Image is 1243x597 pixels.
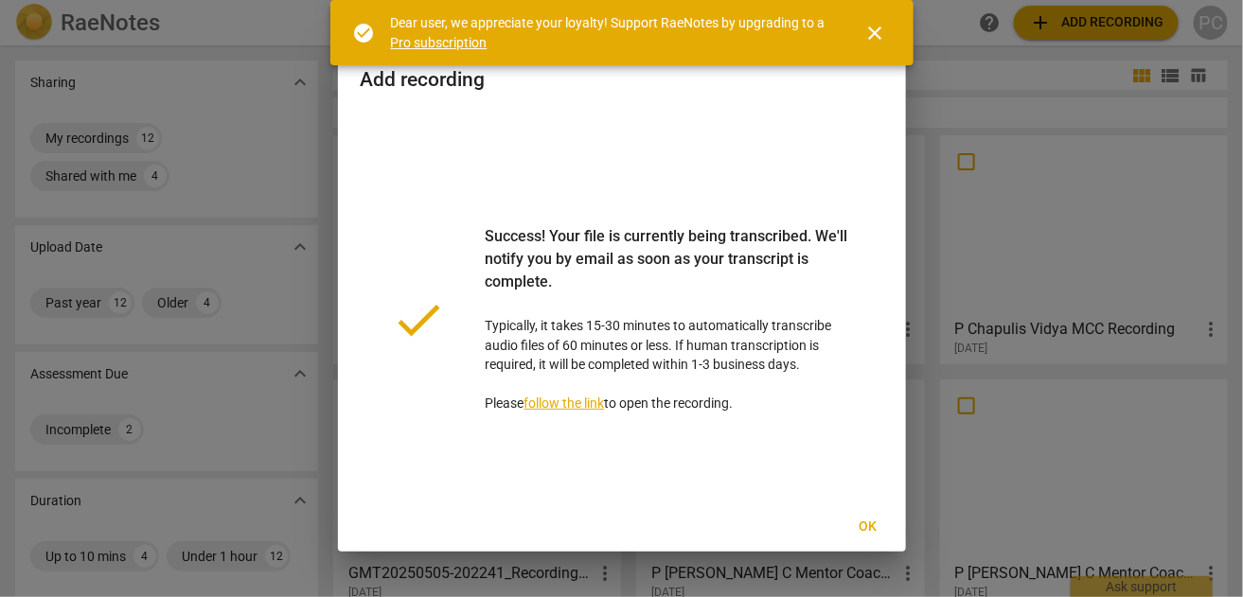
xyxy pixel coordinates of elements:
[524,395,605,411] a: follow the link
[361,68,883,92] h2: Add recording
[391,13,830,52] div: Dear user, we appreciate your loyalty! Support RaeNotes by upgrading to a
[853,518,883,536] span: Ok
[853,10,898,56] button: Close
[486,225,853,413] p: Typically, it takes 15-30 minutes to automatically transcribe audio files of 60 minutes or less. ...
[391,291,448,348] span: done
[486,225,853,316] div: Success! Your file is currently being transcribed. We'll notify you by email as soon as your tran...
[391,35,488,50] a: Pro subscription
[353,22,376,44] span: check_circle
[864,22,887,44] span: close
